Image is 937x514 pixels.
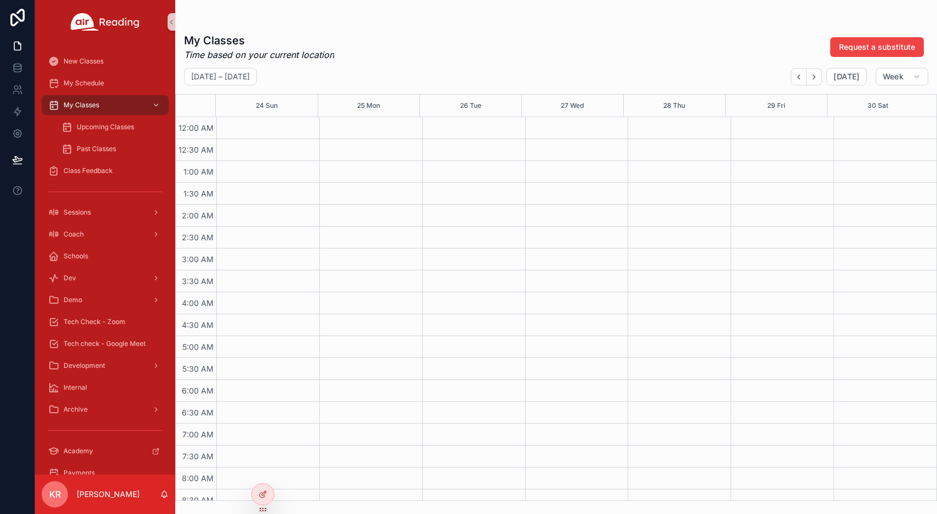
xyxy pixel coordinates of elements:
a: Dev [42,268,169,288]
a: My Classes [42,95,169,115]
span: Sessions [64,208,91,217]
img: App logo [71,13,140,31]
a: Demo [42,290,169,310]
span: Schools [64,252,88,261]
span: 12:30 AM [176,145,216,154]
span: 5:00 AM [180,342,216,351]
em: Time based on your current location [184,48,334,61]
a: Class Feedback [42,161,169,181]
span: [DATE] [833,72,859,82]
span: 7:00 AM [180,430,216,439]
p: [PERSON_NAME] [77,489,140,500]
span: Coach [64,230,84,239]
button: Back [791,68,807,85]
span: 2:00 AM [179,211,216,220]
a: Payments [42,463,169,483]
a: My Schedule [42,73,169,93]
span: Internal [64,383,87,392]
span: 6:30 AM [179,408,216,417]
button: 29 Fri [767,95,785,117]
button: 27 Wed [561,95,584,117]
button: 24 Sun [256,95,278,117]
span: 2:30 AM [179,233,216,242]
span: 5:30 AM [180,364,216,373]
span: Request a substitute [839,42,915,53]
a: Development [42,356,169,376]
span: KR [49,488,61,501]
button: [DATE] [826,68,866,85]
span: Archive [64,405,88,414]
span: 1:00 AM [181,167,216,176]
span: 8:30 AM [179,495,216,505]
h2: [DATE] – [DATE] [191,71,250,82]
span: 4:30 AM [179,320,216,330]
button: 26 Tue [460,95,481,117]
a: Internal [42,378,169,397]
span: 8:00 AM [179,473,216,483]
a: Coach [42,224,169,244]
span: Payments [64,469,95,477]
span: Upcoming Classes [77,123,134,131]
button: 25 Mon [357,95,380,117]
button: 30 Sat [867,95,888,117]
button: Week [876,68,928,85]
span: Tech check - Google Meet [64,339,146,348]
span: 3:00 AM [179,255,216,264]
h1: My Classes [184,33,334,48]
div: scrollable content [35,44,175,475]
a: Upcoming Classes [55,117,169,137]
a: Schools [42,246,169,266]
span: 3:30 AM [179,276,216,286]
a: New Classes [42,51,169,71]
button: Request a substitute [830,37,924,57]
span: Demo [64,296,82,304]
a: Archive [42,400,169,419]
span: 4:00 AM [179,298,216,308]
span: Development [64,361,105,370]
a: Academy [42,441,169,461]
span: 6:00 AM [179,386,216,395]
button: Next [807,68,822,85]
span: Week [883,72,904,82]
span: 12:00 AM [176,123,216,132]
span: Past Classes [77,145,116,153]
a: Tech check - Google Meet [42,334,169,354]
span: Tech Check - Zoom [64,317,125,326]
a: Past Classes [55,139,169,159]
span: Class Feedback [64,166,113,175]
a: Sessions [42,203,169,222]
span: New Classes [64,57,104,66]
a: Tech Check - Zoom [42,312,169,332]
span: My Classes [64,101,99,109]
span: 7:30 AM [180,452,216,461]
span: My Schedule [64,79,104,88]
span: 1:30 AM [181,189,216,198]
span: Academy [64,447,93,455]
button: 28 Thu [663,95,685,117]
span: Dev [64,274,76,282]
